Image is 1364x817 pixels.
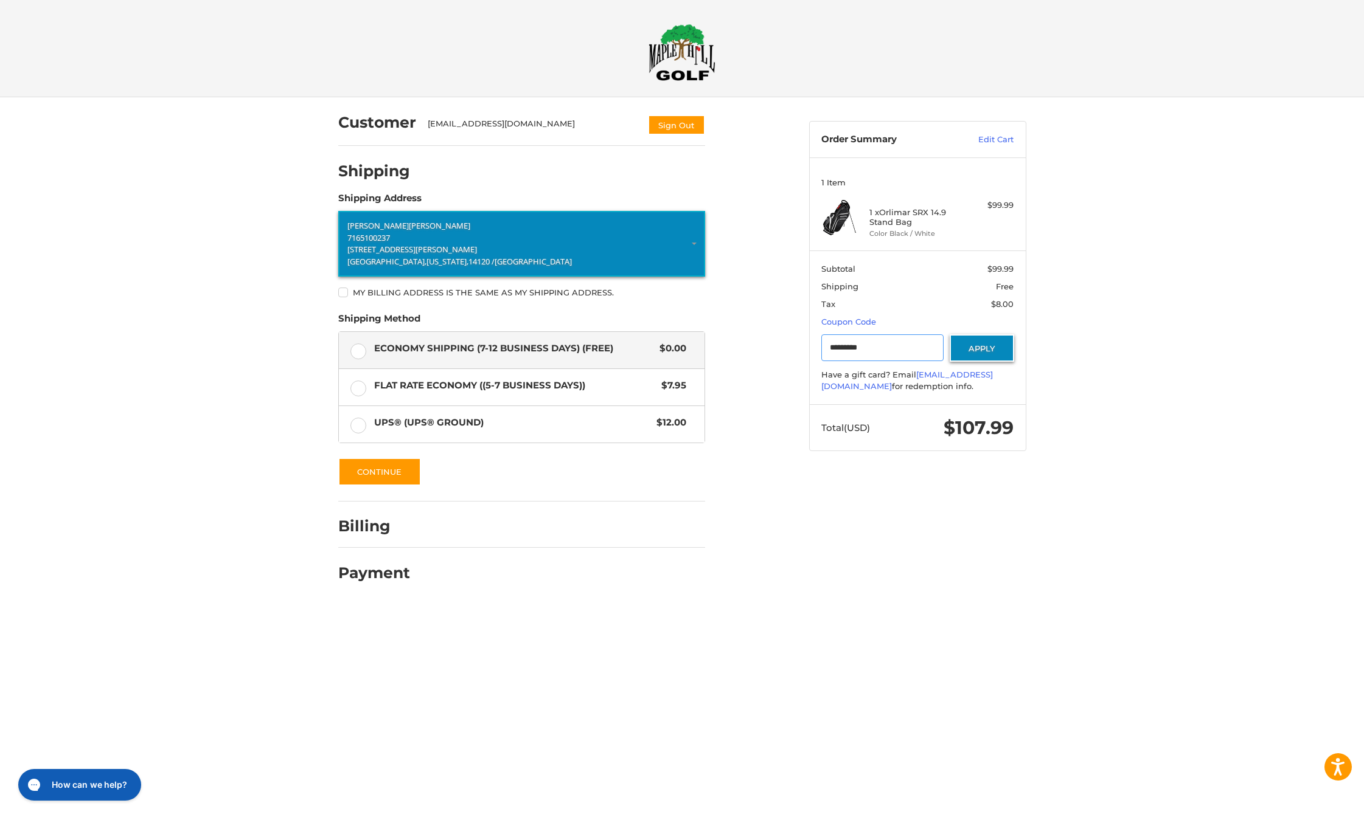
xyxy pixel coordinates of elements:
[338,458,421,486] button: Continue
[649,24,715,81] img: Maple Hill Golf
[950,334,1014,362] button: Apply
[821,281,858,291] span: Shipping
[944,416,1014,439] span: $107.99
[987,264,1014,274] span: $99.99
[952,134,1014,146] a: Edit Cart
[347,232,390,243] span: 7165100237
[821,264,855,274] span: Subtotal
[338,288,705,297] label: My billing address is the same as my shipping address.
[374,342,654,356] span: Economy Shipping (7-12 Business Days) (Free)
[347,220,409,231] span: [PERSON_NAME]
[821,178,1014,187] h3: 1 Item
[347,244,477,255] span: [STREET_ADDRESS][PERSON_NAME]
[821,134,952,146] h3: Order Summary
[966,199,1014,212] div: $99.99
[338,211,705,277] a: Enter or select a different address
[338,191,422,211] legend: Shipping Address
[374,416,651,430] span: UPS® (UPS® Ground)
[821,299,835,309] span: Tax
[654,342,687,356] span: $0.00
[409,220,470,231] span: [PERSON_NAME]
[426,256,468,267] span: [US_STATE],
[996,281,1014,291] span: Free
[651,416,687,430] span: $12.00
[869,207,962,227] h4: 1 x Orlimar SRX 14.9 Stand Bag
[338,312,420,331] legend: Shipping Method
[656,379,687,393] span: $7.95
[821,422,870,433] span: Total (USD)
[374,379,656,393] span: Flat Rate Economy ((5-7 Business Days))
[495,256,572,267] span: [GEOGRAPHIC_DATA]
[338,564,410,582] h2: Payment
[468,256,495,267] span: 14120 /
[648,115,705,135] button: Sign Out
[869,229,962,239] li: Color Black / White
[821,317,876,326] a: Coupon Code
[338,517,409,536] h2: Billing
[991,299,1014,309] span: $8.00
[347,256,426,267] span: [GEOGRAPHIC_DATA],
[12,765,145,805] iframe: Gorgias live chat messenger
[821,369,1014,393] div: Have a gift card? Email for redemption info.
[821,334,944,362] input: Gift Certificate or Coupon Code
[428,118,636,135] div: [EMAIL_ADDRESS][DOMAIN_NAME]
[338,162,410,181] h2: Shipping
[338,113,416,132] h2: Customer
